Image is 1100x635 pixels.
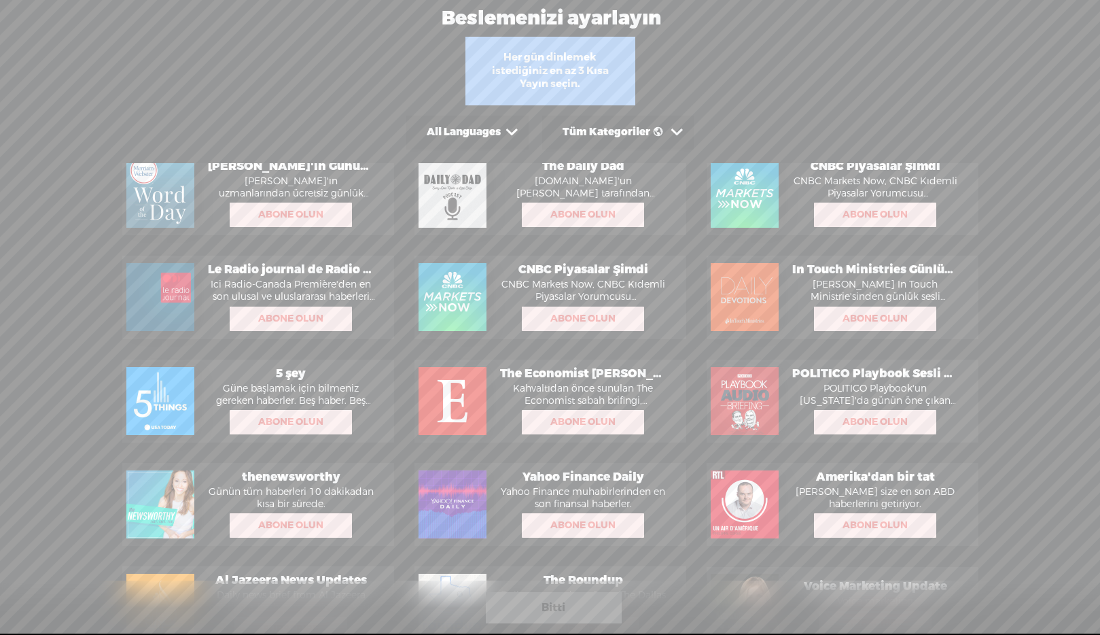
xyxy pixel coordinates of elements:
[785,175,965,200] p: CNBC Markets Now, CNBC Kıdemli Piyasalar Yorumcusu [PERSON_NAME] yorum ve analizleriyle günün piy...
[785,366,965,381] span: POLITICO Playbook Sesli Brifingi
[815,411,935,433] span: Abone Olun
[711,470,779,538] img: http%3A%2F%2Fres.cloudinary.com%2Ftrebble-fm%2Fimage%2Fupload%2Fv1552498884%2Fcom.trebble.trebble...
[231,204,351,226] span: Abone Olun
[493,159,673,174] span: The Daily Dad
[201,486,381,511] p: Günün tüm haberleri 10 dakikadan kısa bir sürede.
[815,515,935,536] span: Abone Olun
[419,160,486,228] img: http%3A%2F%2Fres.cloudinary.com%2Ftrebble-fm%2Fimage%2Fupload%2Fv1580255756%2Fcom.trebble.trebble...
[201,262,381,277] span: Le Radio journal de Radio Canada
[785,486,965,511] p: [PERSON_NAME] size en son ABD haberlerini getiriyor.
[523,308,643,330] span: Abone Olun
[785,470,965,485] span: Amerika'dan bir tat
[493,262,673,277] span: CNBC Piyasalar Şimdi
[201,175,381,200] p: [PERSON_NAME]'ın uzmanlarından ücretsiz günlük kelime gücü dozu
[231,308,351,330] span: Abone Olun
[493,279,673,303] p: CNBC Markets Now, CNBC Kıdemli Piyasalar Yorumcusu [PERSON_NAME] yorum ve analizleriyle günün piy...
[126,470,194,538] img: http%3A%2F%2Fres.cloudinary.com%2Ftrebble-fm%2Fimage%2Fupload%2Fv1537902320%2Fcom.trebble.trebble...
[523,411,643,433] span: Abone Olun
[201,366,381,381] span: 5 şey
[523,515,643,536] span: Abone Olun
[201,383,381,407] p: Güne başlamak için bilmeniz gereken haberler. Beş haber. Beş dakikadan az. Hafta içi her gün, art...
[231,411,351,433] span: Abone Olun
[542,597,565,619] span: Bitti
[493,573,673,588] span: The Roundup
[493,366,673,381] span: The Economist [PERSON_NAME]
[785,579,965,594] span: Voice Marketing Update
[493,486,673,511] p: Yahoo Finance muhabirlerinden en son finansal haberler.
[493,383,673,407] p: Kahvaltıdan önce sunulan The Economist sabah brifingi, önümüzdeki gün küresel gündemde neler oldu...
[563,126,666,139] div: Tüm Kategoriler
[201,159,381,174] span: [PERSON_NAME]'ın Günün Sözcüğü
[126,160,194,228] img: http%3A%2F%2Fres.cloudinary.com%2Ftrebble-fm%2Fimage%2Fupload%2Fv1580254825%2Fcom.trebble.trebble...
[785,383,965,407] p: POLITICO Playbook'un [US_STATE]'da günün öne çıkan gelişmelerine ilişkin mutlaka dinlenmesi gerek...
[419,263,486,331] img: http%3A%2F%2Fres.cloudinary.com%2Ftrebble-fm%2Fimage%2Fupload%2Fv1559453549%2Fcom.trebble.trebble...
[711,160,779,228] img: http%3A%2F%2Fres.cloudinary.com%2Ftrebble-fm%2Fimage%2Fupload%2Fv1559453549%2Fcom.trebble.trebble...
[815,204,935,226] span: Abone Olun
[419,367,486,435] img: http%3A%2F%2Fres.cloudinary.com%2Ftrebble-fm%2Fimage%2Fupload%2Fv1552587636%2Fcom.trebble.trebble...
[493,470,673,485] span: Yahoo Finance Daily
[785,262,965,277] span: In Touch Ministries Günlük Adanmışlıklar
[1,1,1066,35] div: Beslemenizi ayarlayın
[815,308,935,330] span: Abone Olun
[201,470,381,485] span: thenewsworthy
[231,515,351,536] span: Abone Olun
[523,204,643,226] span: Abone Olun
[126,263,194,331] img: http%3A%2F%2Fres.cloudinary.com%2Ftrebble-fm%2Fimage%2Fupload%2Fv1543783444%2Fcom.trebble.trebble...
[427,126,501,139] div: All Languages
[201,573,381,588] span: Al Jazeera News Updates
[126,367,194,435] img: http%3A%2F%2Fres.cloudinary.com%2Ftrebble-fm%2Fimage%2Fupload%2Fv1543623806%2Fcom.trebble.trebble...
[711,367,779,435] img: http%3A%2F%2Fres.cloudinary.com%2Ftrebble-fm%2Fimage%2Fupload%2Fv1580768786%2Fcom.trebble.trebble...
[785,159,965,174] span: CNBC Piyasalar Şimdi
[493,175,673,200] p: [DOMAIN_NAME]'un [PERSON_NAME] tarafından okunan babalık üzerine günlük e-posta meditasyonlarının...
[711,263,779,331] img: http%3A%2F%2Fres.cloudinary.com%2Ftrebble-fm%2Fimage%2Fupload%2Fv1553868505%2Fcom.trebble.trebble...
[201,279,381,303] p: Ici Radio-Canada Première'den en son ulusal ve uluslararası haberleri dinleyin.
[419,470,486,538] img: http%3A%2F%2Fres.cloudinary.com%2Ftrebble-fm%2Fimage%2Fupload%2Fv1550241485%2Fcom.trebble.trebble...
[465,37,635,105] div: Her gün dinlemek istediğiniz en az 3 Kısa Yayın seçin.
[785,279,965,303] p: [PERSON_NAME] In Touch Ministrie'sinden günlük sesli adanmışlık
